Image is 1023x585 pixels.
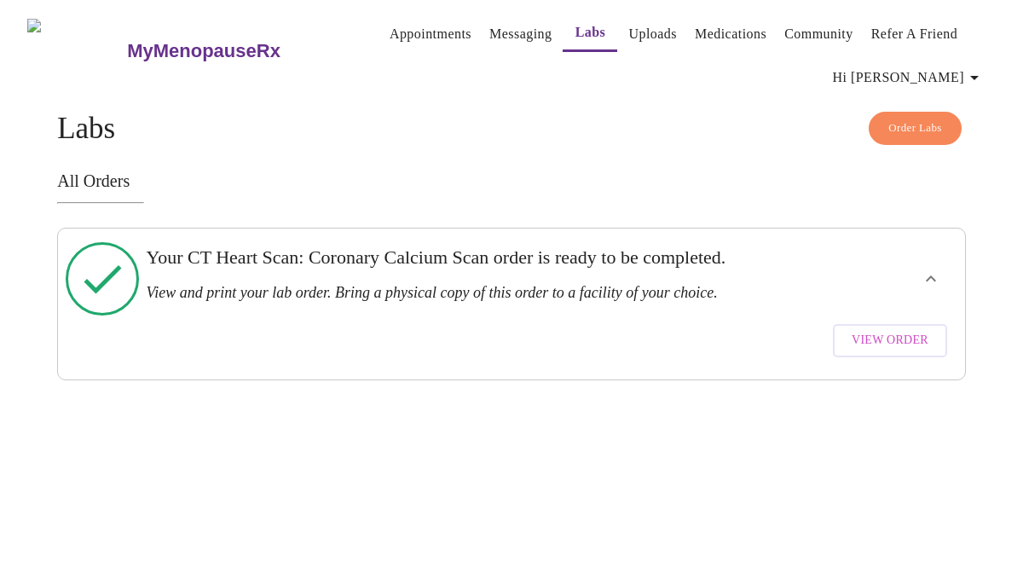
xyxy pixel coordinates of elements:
a: Community [784,22,853,46]
button: Community [777,17,860,51]
a: Messaging [489,22,552,46]
a: View Order [829,316,951,366]
a: Appointments [390,22,471,46]
a: Medications [695,22,766,46]
button: Refer a Friend [864,17,965,51]
a: Refer a Friend [871,22,958,46]
a: Labs [575,20,606,44]
button: Labs [563,15,617,52]
a: Uploads [628,22,677,46]
h3: Your CT Heart Scan: Coronary Calcium Scan order is ready to be completed. [146,246,789,269]
button: Order Labs [869,112,962,145]
button: Appointments [383,17,478,51]
button: View Order [833,324,947,357]
a: MyMenopauseRx [125,21,349,81]
img: MyMenopauseRx Logo [27,19,125,83]
button: Medications [688,17,773,51]
button: show more [910,258,951,299]
h4: Labs [57,112,966,146]
span: Hi [PERSON_NAME] [833,66,985,90]
button: Messaging [483,17,558,51]
h3: All Orders [57,171,966,191]
button: Hi [PERSON_NAME] [826,61,991,95]
span: View Order [852,330,928,351]
h3: View and print your lab order. Bring a physical copy of this order to a facility of your choice. [146,284,789,302]
button: Uploads [621,17,684,51]
h3: MyMenopauseRx [127,40,280,62]
span: Order Labs [888,119,942,138]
